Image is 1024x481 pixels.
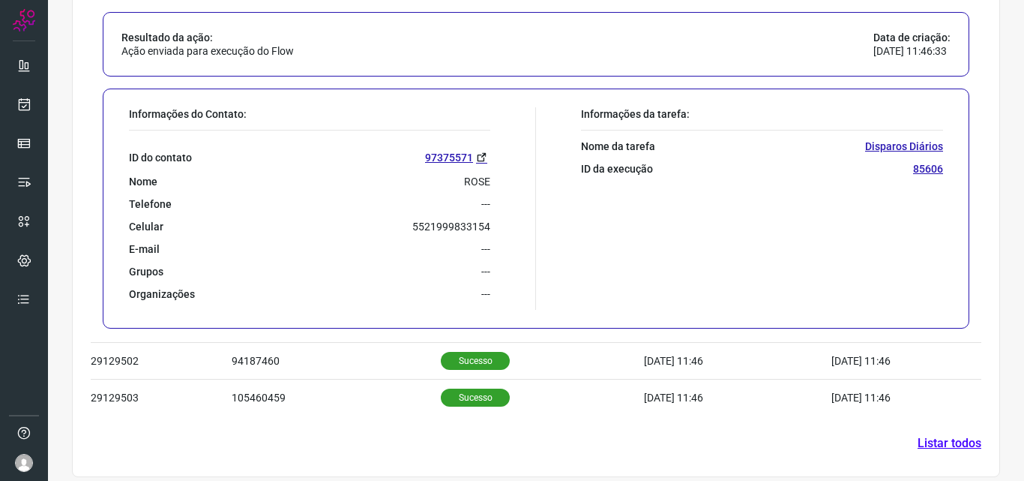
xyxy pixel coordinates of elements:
td: [DATE] 11:46 [644,343,831,380]
p: --- [481,287,490,301]
p: Ação enviada para execução do Flow [121,44,294,58]
p: Informações da tarefa: [581,107,943,121]
p: E-mail [129,242,160,256]
p: ID da execução [581,162,653,176]
a: 97375571 [425,149,490,166]
p: Disparos Diários [865,140,943,153]
p: Resultado da ação: [121,31,294,44]
p: --- [481,265,490,278]
img: avatar-user-boy.jpg [15,454,33,472]
td: [DATE] 11:46 [831,380,936,416]
p: Celular [129,220,163,233]
p: 85606 [913,162,943,176]
img: Logo [13,9,35,32]
a: Listar todos [918,434,981,452]
p: ROSE [464,175,490,188]
p: Data de criação: [873,31,951,44]
p: Telefone [129,197,172,211]
td: [DATE] 11:46 [644,380,831,416]
p: Nome da tarefa [581,140,655,153]
p: Nome [129,175,157,188]
p: --- [481,242,490,256]
td: 29129503 [91,380,232,416]
td: 105460459 [232,380,441,416]
p: Sucesso [441,352,510,370]
td: 29129502 [91,343,232,380]
p: Informações do Contato: [129,107,490,121]
p: [DATE] 11:46:33 [873,44,951,58]
p: --- [481,197,490,211]
td: 94187460 [232,343,441,380]
p: ID do contato [129,151,192,164]
p: Sucesso [441,389,510,407]
p: 5521999833154 [412,220,490,233]
p: Grupos [129,265,163,278]
td: [DATE] 11:46 [831,343,936,380]
p: Organizações [129,287,195,301]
